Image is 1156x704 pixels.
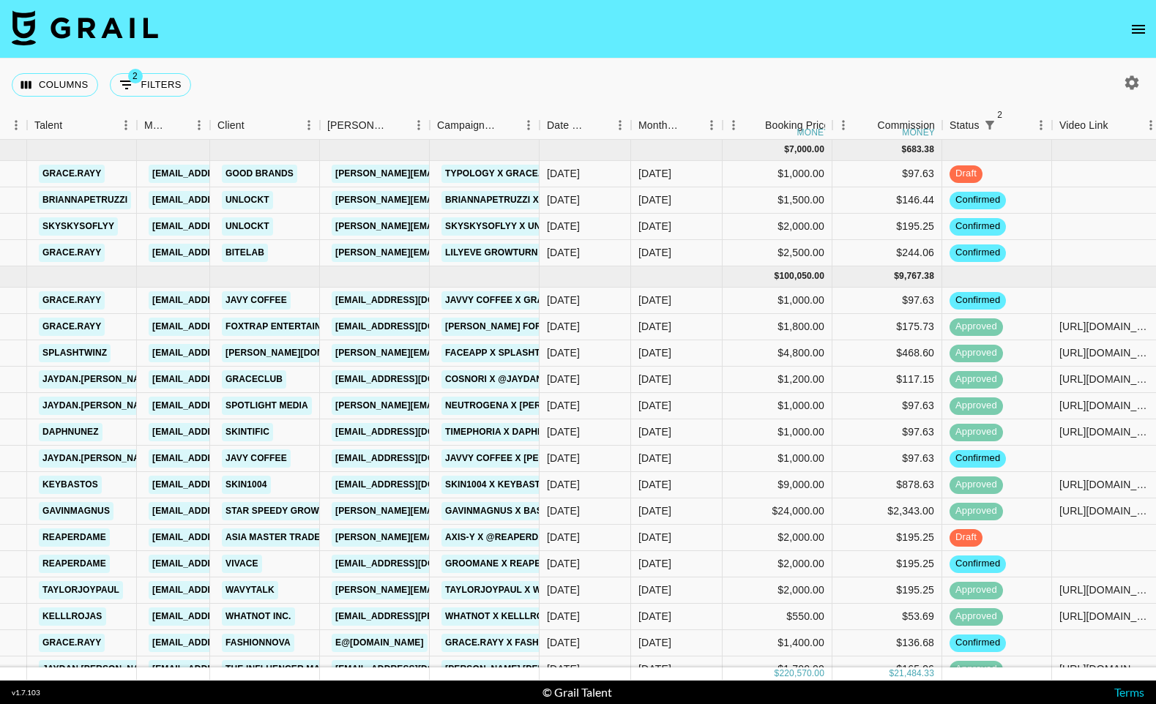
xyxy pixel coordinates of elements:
a: Skyskysoflyy x Unlockt [441,217,575,236]
a: [PERSON_NAME][DOMAIN_NAME] [222,344,378,362]
div: $1,000.00 [723,288,832,314]
a: Typology x grace.rayy [441,165,568,183]
div: $24,000.00 [723,498,832,525]
a: [PERSON_NAME][EMAIL_ADDRESS][DOMAIN_NAME] [332,217,570,236]
button: Select columns [12,73,98,97]
div: https://www.tiktok.com/@daphnunez/video/7553062847962451231 [1059,424,1154,439]
a: [EMAIL_ADDRESS][DOMAIN_NAME] [149,607,313,626]
a: [EMAIL_ADDRESS][DOMAIN_NAME] [332,370,496,389]
div: Status [942,111,1052,140]
div: 7/31/2025 [547,372,580,386]
button: Sort [680,115,701,135]
a: GRACECLUB [222,370,286,389]
div: $97.63 [832,419,942,446]
div: Sep '25 [638,451,671,465]
a: grace.rayy [39,634,105,652]
a: Grace.rayy x Fashionnova [441,634,583,652]
div: 100,050.00 [779,270,824,282]
div: Campaign (Type) [437,111,497,140]
div: $97.63 [832,288,942,314]
a: [EMAIL_ADDRESS][DOMAIN_NAME] [149,555,313,573]
button: Show filters [980,115,1000,135]
a: [EMAIL_ADDRESS][DOMAIN_NAME] [149,165,313,183]
div: 8/8/2025 [547,609,580,624]
div: Sep '25 [638,556,671,571]
a: Good Brands [222,165,297,183]
a: jaydan.[PERSON_NAME] [39,370,160,389]
div: Sep '25 [638,503,671,518]
div: Sep '25 [638,635,671,650]
a: [EMAIL_ADDRESS][DOMAIN_NAME] [332,318,496,336]
div: https://www.tiktok.com/@grace.rayy/video/7545549476375645471?_r=1&_t=ZP-8zOhCamvs8V [1059,319,1154,334]
div: https://www.tiktok.com/@jaydan.berry/video/7548982594059128095?_r=1&_t=ZP-8zeQ8QBZJhH [1059,398,1154,413]
div: https://www.tiktok.com/@keybastos/video/7551936690085022989 [1059,477,1154,492]
div: $1,400.00 [723,630,832,656]
button: Show filters [110,73,191,97]
a: [PERSON_NAME][EMAIL_ADDRESS][DOMAIN_NAME] [332,397,570,415]
div: 9/18/2025 [547,192,580,207]
div: $136.68 [832,630,942,656]
div: $146.44 [832,187,942,214]
div: 21,484.33 [894,667,934,680]
div: $550.00 [723,604,832,630]
button: Sort [168,115,188,135]
button: Menu [188,114,210,136]
span: confirmed [950,293,1006,307]
a: [EMAIL_ADDRESS][DOMAIN_NAME] [332,555,496,573]
a: [EMAIL_ADDRESS][PERSON_NAME][DOMAIN_NAME] [332,607,570,626]
a: [EMAIL_ADDRESS][DOMAIN_NAME] [149,244,313,262]
a: [PERSON_NAME][EMAIL_ADDRESS][DOMAIN_NAME] [332,528,570,547]
img: Grail Talent [12,10,158,45]
div: $53.69 [832,604,942,630]
button: Sort [1108,115,1129,135]
span: approved [950,320,1003,334]
button: Sort [245,115,265,135]
div: $175.73 [832,314,942,340]
a: [EMAIL_ADDRESS][DOMAIN_NAME] [149,344,313,362]
div: $2,000.00 [723,551,832,577]
a: COSNORI x @jaydan.[PERSON_NAME] [441,370,624,389]
a: [EMAIL_ADDRESS][DOMAIN_NAME] [332,449,496,468]
a: [EMAIL_ADDRESS][DOMAIN_NAME] [149,528,313,547]
div: $ [902,143,907,156]
button: Menu [115,114,137,136]
a: Javy Coffee [222,291,291,310]
a: [EMAIL_ADDRESS][DOMAIN_NAME] [332,476,496,494]
button: Sort [497,115,518,135]
div: $1,000.00 [723,161,832,187]
div: $244.06 [832,240,942,266]
a: Fashionnova [222,634,294,652]
div: Client [210,111,320,140]
button: Menu [5,114,27,136]
a: AXIS-Y x @reaperdame [441,528,562,547]
div: Talent [27,111,137,140]
a: jaydan.[PERSON_NAME] [39,660,160,678]
a: grace.rayy [39,244,105,262]
div: 7/31/2025 [547,503,580,518]
div: https://www.tiktok.com/@gavinmagnus/video/7550386736413543711 [1059,503,1154,518]
div: $878.63 [832,472,942,498]
a: [PERSON_NAME][EMAIL_ADDRESS][DOMAIN_NAME] [332,191,570,209]
div: 9/24/2025 [547,245,580,260]
a: [PERSON_NAME][EMAIL_ADDRESS][DOMAIN_NAME] [332,502,570,520]
div: Booker [320,111,430,140]
div: Sep '25 [638,662,671,676]
div: Sep '25 [638,398,671,413]
a: [EMAIL_ADDRESS][DOMAIN_NAME] [149,634,313,652]
div: $1,000.00 [723,419,832,446]
span: confirmed [950,193,1006,207]
div: 8/29/2025 [547,424,580,439]
div: Manager [137,111,210,140]
span: 2 [993,108,1007,122]
div: Sep '25 [638,609,671,624]
button: Sort [387,115,408,135]
div: $2,343.00 [832,498,942,525]
div: Sep '25 [638,372,671,386]
a: WavyTalk [222,581,278,599]
a: [EMAIL_ADDRESS][DOMAIN_NAME] [149,581,313,599]
div: Manager [144,111,168,140]
div: 7/21/2025 [547,477,580,492]
a: TIMEPHORIA x Daphnunez [441,423,572,441]
div: $1,000.00 [723,393,832,419]
div: Sep '25 [638,293,671,307]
